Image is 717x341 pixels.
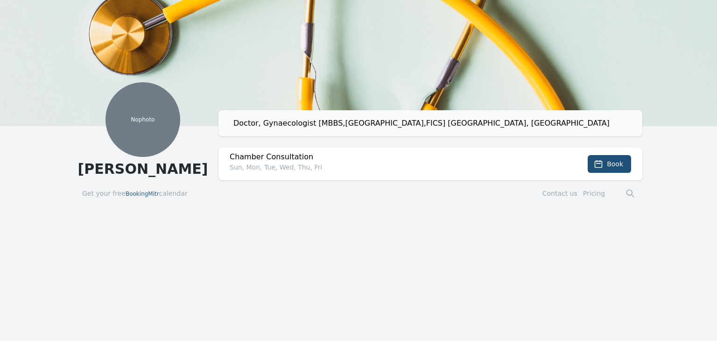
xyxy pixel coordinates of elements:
[542,190,577,197] a: Contact us
[230,163,547,172] p: Sun, Mon, Tue, Wed, Thu, Fri
[607,159,623,169] span: Book
[230,151,547,163] h2: Chamber Consultation
[233,118,635,129] div: Doctor, Gynaecologist [MBBS,[GEOGRAPHIC_DATA],FICS] [GEOGRAPHIC_DATA], [GEOGRAPHIC_DATA]
[105,116,180,123] p: No photo
[126,191,159,197] span: BookingMitr
[583,190,605,197] a: Pricing
[75,161,211,178] h1: [PERSON_NAME]
[588,155,631,173] button: Book
[82,189,188,198] a: Get your freeBookingMitrcalendar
